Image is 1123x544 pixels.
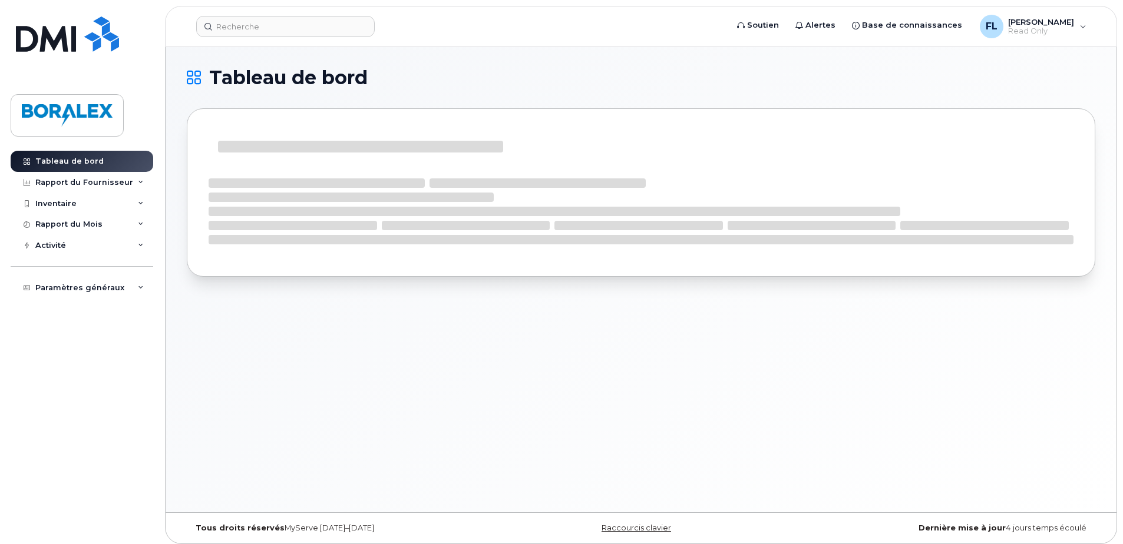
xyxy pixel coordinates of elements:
div: 4 jours temps écoulé [792,523,1095,533]
a: Raccourcis clavier [602,523,671,532]
div: MyServe [DATE]–[DATE] [187,523,490,533]
strong: Tous droits réservés [196,523,285,532]
strong: Dernière mise à jour [919,523,1006,532]
span: Tableau de bord [209,69,368,87]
